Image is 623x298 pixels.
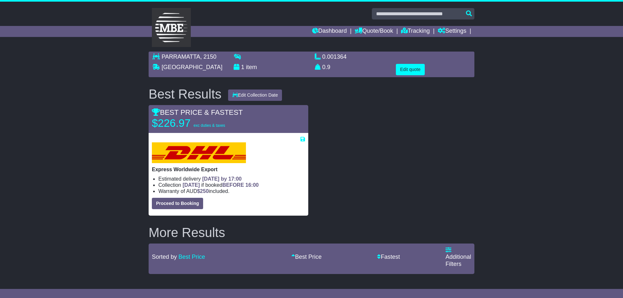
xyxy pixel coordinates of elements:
span: 0.9 [322,64,330,70]
a: Dashboard [312,26,347,37]
span: [GEOGRAPHIC_DATA] [162,64,222,70]
a: Best Price [178,254,205,260]
span: PARRAMATTA [162,54,200,60]
h2: More Results [149,225,474,240]
span: 1 [241,64,244,70]
span: Sorted by [152,254,177,260]
span: BEST PRICE & FASTEST [152,108,243,116]
span: [DATE] by 17:00 [202,176,242,182]
button: Edit Collection Date [228,89,282,101]
span: 16:00 [245,182,259,188]
a: Best Price [291,254,322,260]
img: DHL: Express Worldwide Export [152,142,246,163]
button: Proceed to Booking [152,198,203,209]
span: , 2150 [200,54,216,60]
a: Settings [438,26,466,37]
span: $ [197,188,209,194]
span: BEFORE [222,182,244,188]
li: Warranty of AUD included. [158,188,305,194]
span: if booked [183,182,259,188]
span: item [246,64,257,70]
span: [DATE] [183,182,200,188]
span: exc duties & taxes [193,123,225,128]
p: Express Worldwide Export [152,166,305,173]
span: 250 [200,188,209,194]
button: Edit quote [396,64,425,75]
a: Additional Filters [446,247,471,267]
li: Collection [158,182,305,188]
li: Estimated delivery [158,176,305,182]
a: Fastest [377,254,400,260]
div: Best Results [145,87,225,101]
p: $226.97 [152,117,233,130]
a: Quote/Book [355,26,393,37]
span: 0.001364 [322,54,347,60]
a: Tracking [401,26,430,37]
